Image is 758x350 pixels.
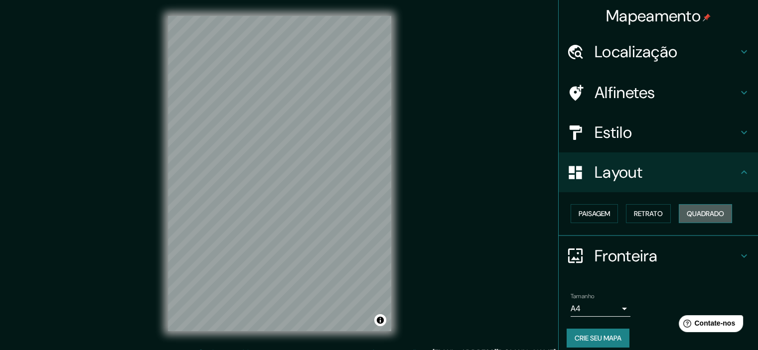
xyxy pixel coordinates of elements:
div: Estilo [559,113,758,152]
font: Estilo [595,122,632,143]
button: Paisagem [571,204,618,223]
font: Paisagem [579,209,610,218]
font: Crie seu mapa [575,334,621,343]
font: Quadrado [687,209,724,218]
font: Localização [595,41,677,62]
font: Retrato [634,209,663,218]
font: Fronteira [595,245,658,266]
button: Crie seu mapa [567,329,629,348]
div: Alfinetes [559,73,758,113]
button: Alternar atribuição [374,314,386,326]
button: Quadrado [679,204,732,223]
div: Localização [559,32,758,72]
div: Fronteira [559,236,758,276]
button: Retrato [626,204,671,223]
font: A4 [571,303,581,314]
iframe: Iniciador de widget de ajuda [669,311,747,339]
font: Mapeamento [606,5,701,26]
img: pin-icon.png [703,13,711,21]
font: Alfinetes [595,82,655,103]
div: A4 [571,301,630,317]
font: Tamanho [571,292,595,300]
div: Layout [559,152,758,192]
canvas: Mapa [168,16,391,331]
font: Layout [595,162,642,183]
